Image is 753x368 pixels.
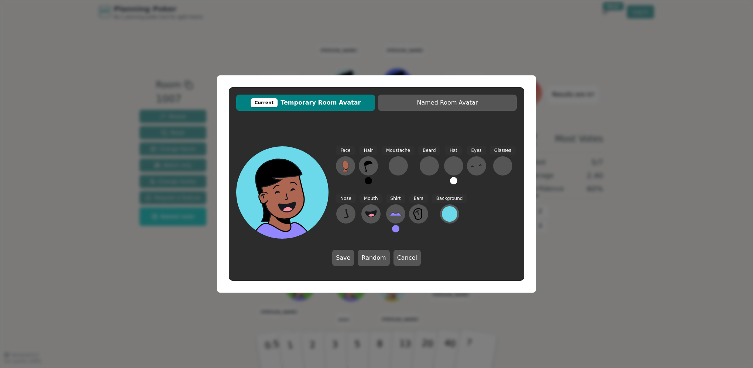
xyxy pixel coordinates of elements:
span: Hat [445,146,462,155]
span: Glasses [490,146,516,155]
button: Named Room Avatar [378,95,517,111]
span: Eyes [467,146,486,155]
span: Background [432,194,467,203]
span: Shirt [386,194,405,203]
button: Random [358,250,389,266]
span: Nose [336,194,356,203]
span: Named Room Avatar [382,98,513,107]
span: Hair [360,146,378,155]
span: Mouth [360,194,382,203]
span: Ears [409,194,428,203]
span: Moustache [382,146,415,155]
button: Save [332,250,354,266]
button: CurrentTemporary Room Avatar [236,95,375,111]
span: Face [336,146,355,155]
div: Current [251,98,278,107]
button: Cancel [393,250,421,266]
span: Temporary Room Avatar [240,98,371,107]
span: Beard [418,146,440,155]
